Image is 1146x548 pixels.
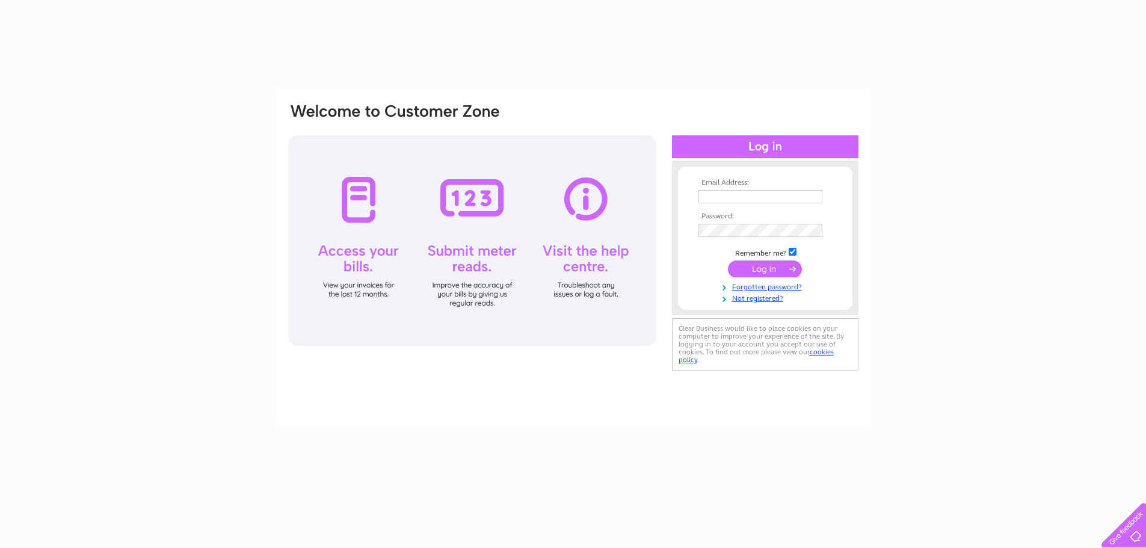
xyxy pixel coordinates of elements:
th: Password: [695,212,835,221]
th: Email Address: [695,179,835,187]
a: Forgotten password? [698,280,835,292]
a: cookies policy [679,348,834,364]
div: Clear Business would like to place cookies on your computer to improve your experience of the sit... [672,318,858,371]
input: Submit [728,260,802,277]
a: Not registered? [698,292,835,303]
td: Remember me? [695,246,835,258]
